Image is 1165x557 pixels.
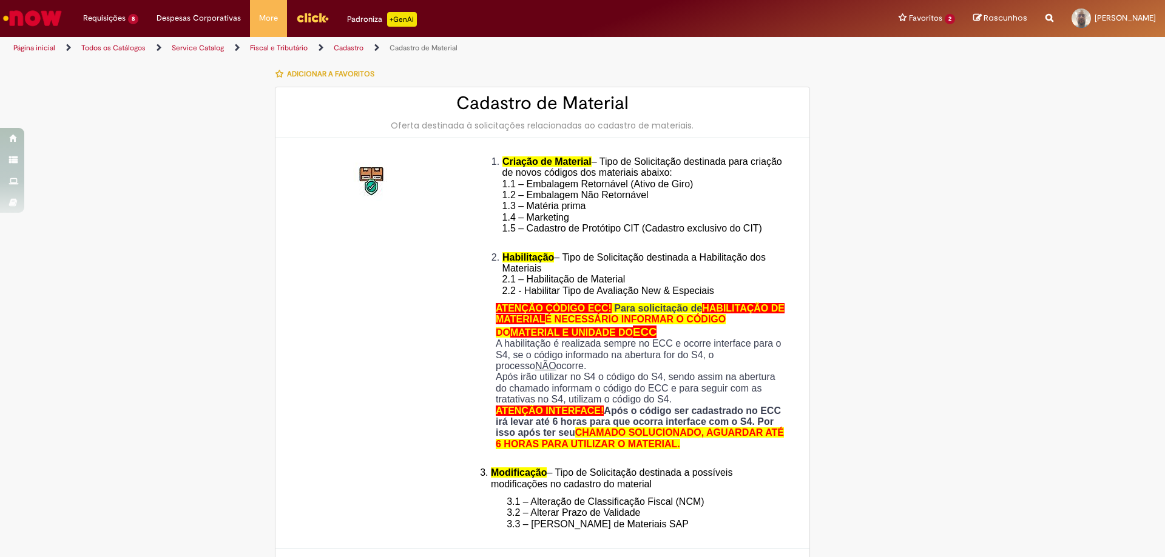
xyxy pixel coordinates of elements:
span: Criação de Material [502,156,592,167]
strong: Após o código ser cadastrado no ECC irá levar até 6 horas para que ocorra interface com o S4. Por... [496,405,784,449]
span: ATENÇÃO CÓDIGO ECC! [496,303,612,313]
p: Após irão utilizar no S4 o código do S4, sendo assim na abertura do chamado informam o código do ... [496,372,788,405]
a: Cadastro [334,43,363,53]
li: – Tipo de Solicitação destinada a possíveis modificações no cadastro do material [491,467,788,490]
span: 2 [945,14,955,24]
span: Favoritos [909,12,942,24]
div: Padroniza [347,12,417,27]
a: Todos os Catálogos [81,43,146,53]
span: Rascunhos [984,12,1027,24]
span: – Tipo de Solicitação destinada para criação de novos códigos dos materiais abaixo: 1.1 – Embalag... [502,156,782,245]
span: 3.1 – Alteração de Classificação Fiscal (NCM) 3.2 – Alterar Prazo de Validade 3.3 – [PERSON_NAME]... [507,496,704,529]
span: HABILITAÇÃO DE MATERIAL [496,303,785,324]
span: ECC [633,325,657,338]
a: Página inicial [13,43,55,53]
span: 8 [128,14,138,24]
a: Fiscal e Tributário [250,43,308,53]
a: Cadastro de Material [390,43,458,53]
span: MATERIAL E UNIDADE DO [510,327,633,338]
div: Oferta destinada à solicitações relacionadas ao cadastro de materiais. [288,119,797,132]
p: +GenAi [387,12,417,27]
img: ServiceNow [1,6,64,30]
span: Despesas Corporativas [157,12,241,24]
img: Cadastro de Material [353,162,392,201]
a: Rascunhos [973,13,1027,24]
span: Adicionar a Favoritos [287,69,374,79]
button: Adicionar a Favoritos [275,61,381,87]
span: More [259,12,278,24]
span: Para solicitação de [614,303,702,313]
p: A habilitação é realizada sempre no ECC e ocorre interface para o S4, se o código informado na ab... [496,338,788,372]
span: É NECESSÁRIO INFORMAR O CÓDIGO DO [496,314,726,337]
span: CHAMADO SOLUCIONADO, AGUARDAR ATÉ 6 HORAS PARA UTILIZAR O MATERIAL. [496,427,784,449]
span: [PERSON_NAME] [1095,13,1156,23]
span: ATENÇÃO INTERFACE! [496,405,604,416]
span: Requisições [83,12,126,24]
u: NÃO [535,361,556,371]
ul: Trilhas de página [9,37,768,59]
img: click_logo_yellow_360x200.png [296,8,329,27]
span: Habilitação [502,252,554,262]
h2: Cadastro de Material [288,93,797,113]
span: – Tipo de Solicitação destinada a Habilitação dos Materiais 2.1 – Habilitação de Material 2.2 - H... [502,252,766,296]
a: Service Catalog [172,43,224,53]
span: Modificação [491,467,547,478]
